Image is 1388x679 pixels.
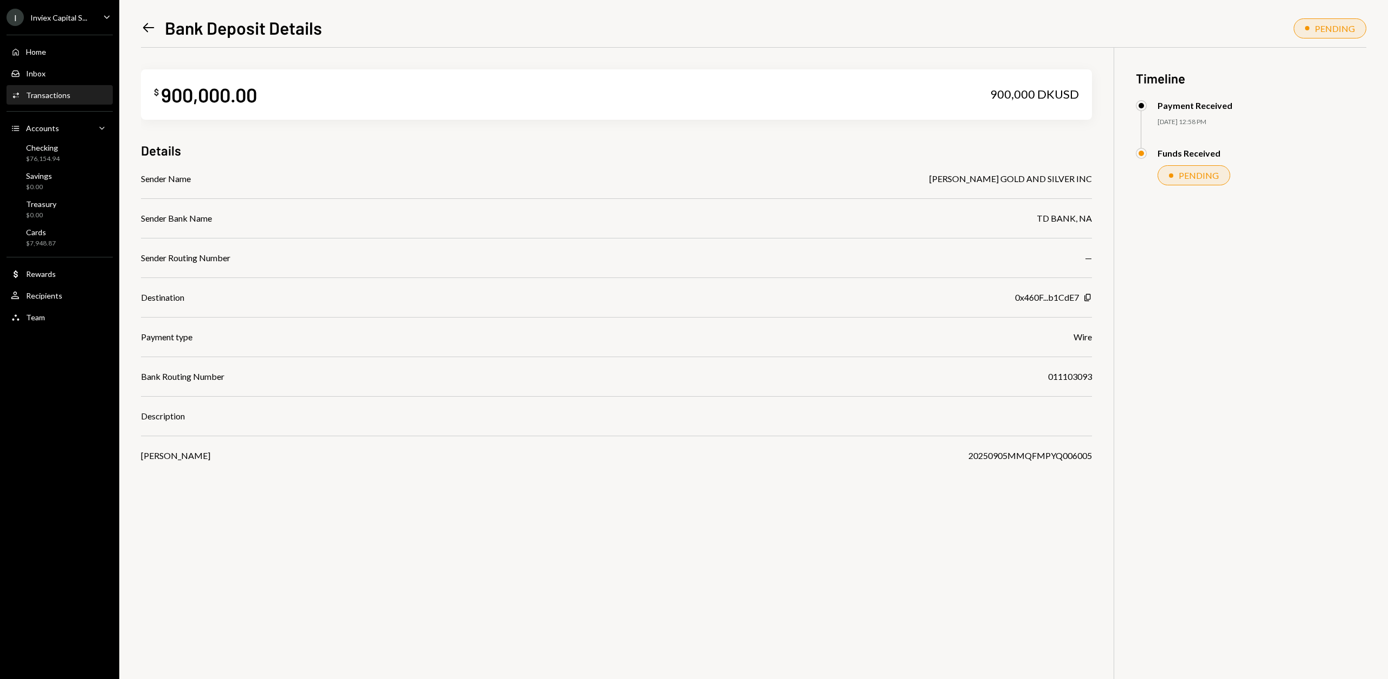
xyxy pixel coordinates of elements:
a: Recipients [7,286,113,305]
div: PENDING [1315,23,1355,34]
a: Accounts [7,118,113,138]
div: Inviex Capital S... [30,13,87,22]
div: $ [154,87,159,98]
div: PENDING [1179,170,1219,180]
div: Wire [1074,331,1092,344]
div: Description [141,410,185,423]
div: Payment type [141,331,192,344]
div: Home [26,47,46,56]
a: Savings$0.00 [7,168,113,194]
div: $7,948.87 [26,239,56,248]
a: Checking$76,154.94 [7,140,113,166]
div: Team [26,313,45,322]
div: [PERSON_NAME] GOLD AND SILVER INC [929,172,1092,185]
div: Checking [26,143,60,152]
div: — [1085,251,1092,264]
div: 900,000 DKUSD [990,87,1079,102]
div: Funds Received [1158,148,1220,158]
div: $0.00 [26,183,52,192]
div: Rewards [26,269,56,279]
div: 900,000.00 [161,82,257,107]
div: $76,154.94 [26,154,60,164]
div: [PERSON_NAME] [141,449,210,462]
div: Inbox [26,69,46,78]
div: Sender Name [141,172,191,185]
div: TD BANK, NA [1037,212,1092,225]
div: Recipients [26,291,62,300]
div: Savings [26,171,52,180]
div: Transactions [26,90,70,100]
div: Payment Received [1158,100,1232,111]
div: Cards [26,228,56,237]
h3: Details [141,141,181,159]
div: Sender Routing Number [141,251,230,264]
div: [DATE] 12:58 PM [1158,118,1366,127]
div: 20250905MMQFMPYQ006005 [968,449,1092,462]
a: Inbox [7,63,113,83]
div: Treasury [26,199,56,209]
h3: Timeline [1136,69,1366,87]
div: 011103093 [1048,370,1092,383]
div: Destination [141,291,184,304]
div: Bank Routing Number [141,370,224,383]
div: 0x460F...b1CdE7 [1015,291,1079,304]
a: Rewards [7,264,113,283]
a: Cards$7,948.87 [7,224,113,250]
a: Team [7,307,113,327]
div: Sender Bank Name [141,212,212,225]
div: $0.00 [26,211,56,220]
a: Home [7,42,113,61]
h1: Bank Deposit Details [165,17,322,38]
div: Accounts [26,124,59,133]
a: Treasury$0.00 [7,196,113,222]
div: I [7,9,24,26]
a: Transactions [7,85,113,105]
